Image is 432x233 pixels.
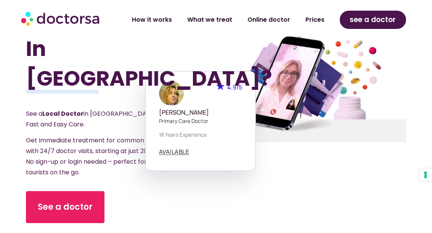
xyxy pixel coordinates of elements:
[159,131,242,139] p: 18 years experience
[159,149,190,155] a: AVAILABLE
[159,109,242,116] h5: [PERSON_NAME]
[124,11,180,29] a: How it works
[340,11,406,29] a: see a doctor
[240,11,298,29] a: Online doctor
[419,168,432,181] button: Your consent preferences for tracking technologies
[42,109,84,118] strong: Local Doctor
[350,14,396,26] span: see a doctor
[117,11,332,29] nav: Menu
[180,11,240,29] a: What we treat
[159,117,242,125] p: Primary care doctor
[298,11,332,29] a: Prices
[26,109,162,129] span: See a in [GEOGRAPHIC_DATA] – Fast and Easy Care.
[38,201,93,213] span: See a doctor
[26,191,104,223] a: See a doctor
[26,136,164,177] span: Get immediate treatment for common issues with 24/7 doctor visits, starting at just 20 Euro. No s...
